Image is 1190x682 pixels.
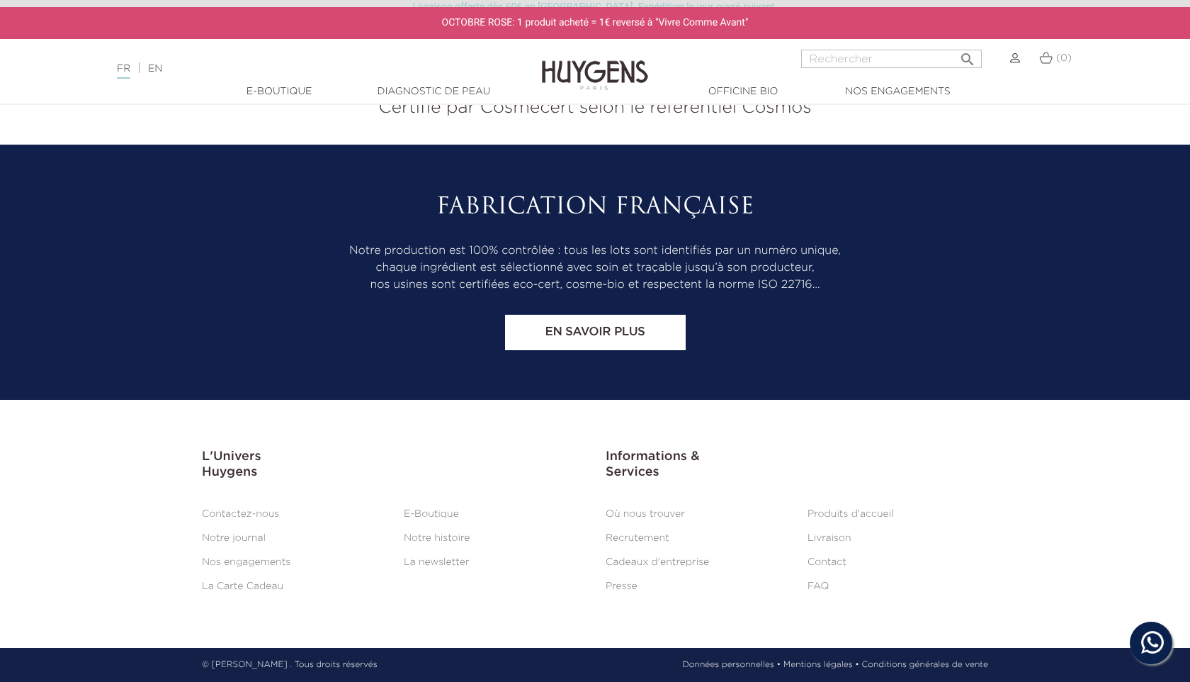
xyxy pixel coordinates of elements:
[202,259,988,276] p: chaque ingrédient est sélectionné avec soin et traçable jusqu’à son producteur,
[606,533,669,543] a: Recrutement
[202,581,283,591] a: La Carte Cadeau
[363,84,504,99] a: Diagnostic de peau
[955,45,980,65] button: 
[11,94,1179,121] p: Certifié par Cosmecert selon le référentiel Cosmos
[202,242,988,259] p: Notre production est 100% contrôlée : tous les lots sont identifiés par un numéro unique,
[1056,53,1072,63] span: (0)
[807,509,894,519] a: Produits d'accueil
[606,557,709,567] a: Cadeaux d'entreprise
[606,449,988,480] h3: Informations & Services
[862,659,988,671] a: Conditions générales de vente
[404,557,470,567] a: La newsletter
[807,581,829,591] a: FAQ
[208,84,350,99] a: E-Boutique
[202,557,290,567] a: Nos engagements
[542,38,648,92] img: Huygens
[807,557,846,567] a: Contact
[807,533,851,543] a: Livraison
[827,84,968,99] a: Nos engagements
[110,60,485,77] div: |
[117,64,130,79] a: FR
[959,47,976,64] i: 
[505,315,686,350] a: En savoir plus
[202,449,584,480] h3: L'Univers Huygens
[202,509,279,519] a: Contactez-nous
[202,194,988,221] h2: Fabrication Française
[672,84,814,99] a: Officine Bio
[606,509,685,519] a: Où nous trouver
[606,581,637,591] a: Presse
[404,509,459,519] a: E-Boutique
[148,64,162,74] a: EN
[801,50,982,68] input: Rechercher
[202,533,266,543] a: Notre journal
[404,533,470,543] a: Notre histoire
[202,659,378,671] p: © [PERSON_NAME] . Tous droits réservés
[682,659,781,671] a: Données personnelles •
[202,276,988,294] p: nos usines sont certifiées eco-cert, cosme-bio et respectent la norme ISO 22716…
[783,659,859,671] a: Mentions légales •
